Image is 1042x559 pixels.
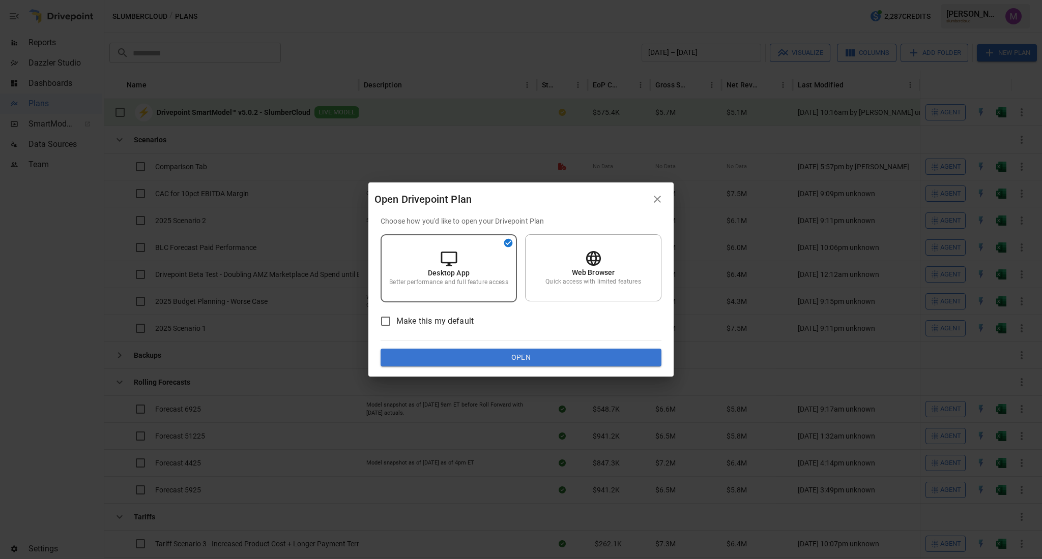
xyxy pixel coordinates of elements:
[381,349,661,367] button: Open
[381,216,661,226] p: Choose how you'd like to open your Drivepoint Plan
[572,267,615,277] p: Web Browser
[374,191,647,207] div: Open Drivepoint Plan
[396,315,474,327] span: Make this my default
[389,278,508,287] p: Better performance and full feature access
[545,277,641,286] p: Quick access with limited features
[428,268,470,278] p: Desktop App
